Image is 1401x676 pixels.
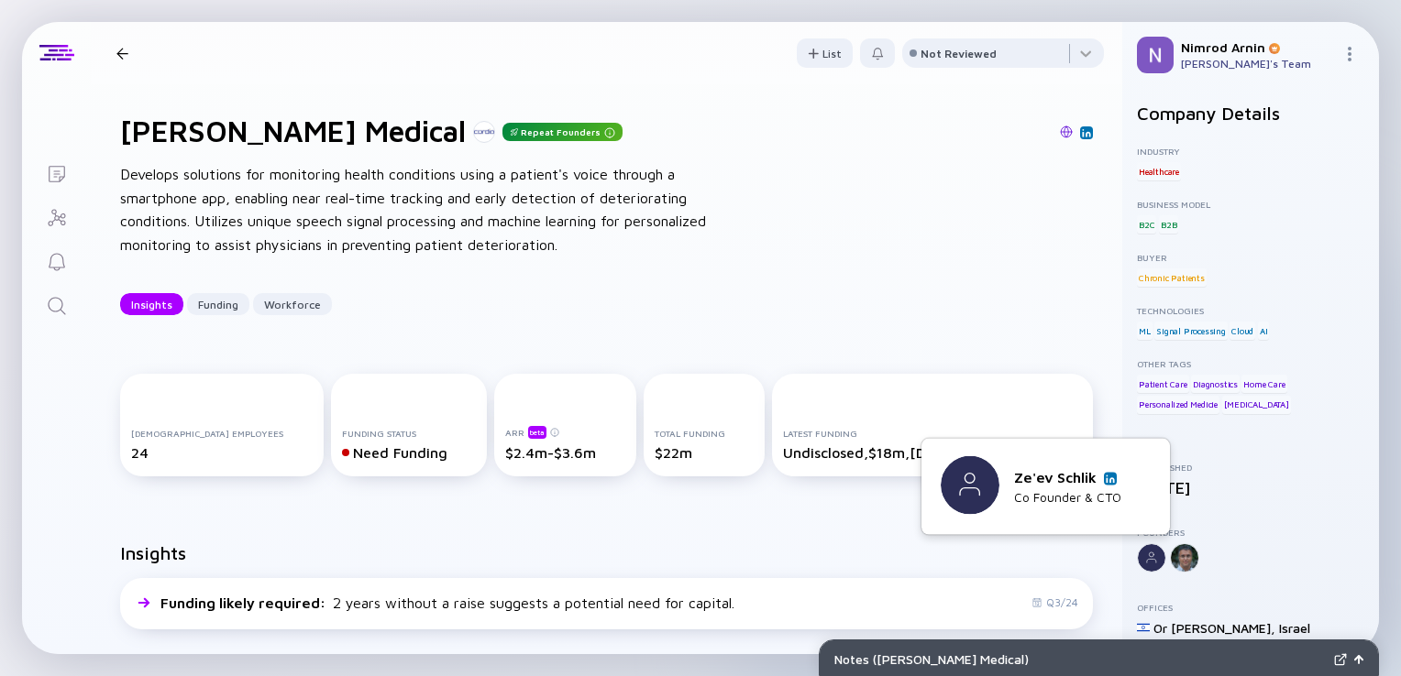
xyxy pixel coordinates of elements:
div: Technologies [1137,305,1364,316]
img: Cordio Medical Linkedin Page [1082,128,1091,137]
h1: [PERSON_NAME] Medical [120,114,466,148]
img: Menu [1342,47,1357,61]
div: Industry [1137,146,1364,157]
div: Ze'ev Schlik [1014,469,1121,485]
h2: Company Details [1137,103,1364,124]
div: Notes ( [PERSON_NAME] Medical ) [834,651,1327,667]
div: Other Tags [1137,358,1364,369]
button: List [797,38,853,68]
div: Total Funding [655,428,755,439]
div: Home Care [1241,375,1286,393]
div: Patient Care [1137,375,1189,393]
a: Reminders [22,238,91,282]
div: Workforce [253,290,332,319]
div: Offices [1137,602,1364,613]
button: Workforce [253,293,332,315]
div: 2 years without a raise suggests a potential need for capital. [160,594,734,611]
div: Q3/24 [1031,595,1078,609]
img: Cordio Medical Website [1060,125,1073,138]
div: 24 [131,444,313,461]
div: Founders [1137,527,1364,538]
div: Undisclosed, $18m, [DATE] [783,444,1082,461]
img: Open Notes [1354,655,1363,664]
div: Develops solutions for monitoring health conditions using a patient's voice through a smartphone ... [120,163,707,256]
div: AI [1258,322,1270,340]
div: Diagnostics [1191,375,1240,393]
div: Not Reviewed [921,47,997,60]
div: Latest Funding [783,428,1082,439]
a: Lists [22,150,91,194]
div: Healthcare [1137,162,1181,180]
div: Buyer [1137,252,1364,263]
img: Nimrod Profile Picture [1137,37,1174,73]
div: Nimrod Arnin [1181,39,1335,55]
div: Business Model [1137,199,1364,210]
span: Funding likely required : [160,594,329,611]
div: Funding [187,290,249,319]
img: Expand Notes [1334,653,1347,666]
button: Funding [187,293,249,315]
div: ML [1137,322,1153,340]
div: ARR [505,425,625,439]
div: B2B [1159,215,1178,234]
div: Cloud [1230,322,1255,340]
div: Or [PERSON_NAME] , [1153,620,1275,636]
div: Co Founder & CTO [1014,489,1121,505]
div: beta [528,426,546,439]
img: Ze'ev Schlik Linkedin Profile [1106,474,1115,483]
div: [PERSON_NAME]'s Team [1181,57,1335,71]
div: Chronic Patients [1137,268,1207,287]
img: Ze'ev Schlik picture [941,456,999,515]
div: Israel [1279,620,1310,636]
div: Funding Status [342,428,477,439]
a: Search [22,282,91,326]
h2: Insights [120,542,186,563]
div: [MEDICAL_DATA] [1222,396,1291,414]
div: List [797,39,853,68]
div: Repeat Founders [502,123,623,141]
div: Personalized Medicie [1137,396,1219,414]
div: Insights [120,290,183,319]
button: Insights [120,293,183,315]
div: Established [1137,462,1364,473]
div: $22m [655,444,755,461]
div: [DEMOGRAPHIC_DATA] Employees [131,428,313,439]
div: [DATE] [1137,478,1364,497]
a: Investor Map [22,194,91,238]
div: $2.4m-$3.6m [505,444,625,461]
div: B2C [1137,215,1156,234]
div: Signal Processing [1154,322,1228,340]
img: Israel Flag [1137,621,1150,634]
div: Need Funding [342,444,477,461]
